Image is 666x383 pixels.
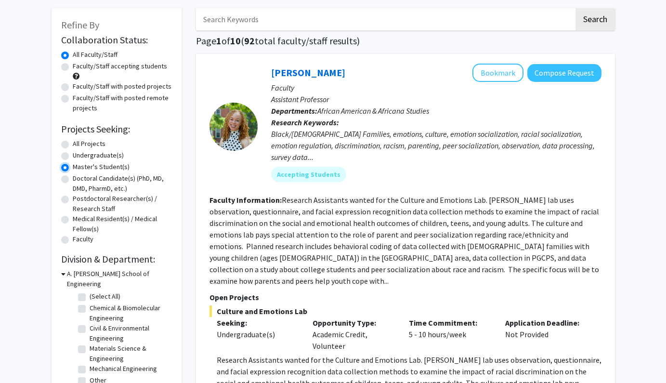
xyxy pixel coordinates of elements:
[216,35,222,47] span: 1
[90,364,157,374] label: Mechanical Engineering
[505,317,587,329] p: Application Deadline:
[90,323,170,343] label: Civil & Environmental Engineering
[73,93,172,113] label: Faculty/Staff with posted remote projects
[527,64,601,82] button: Compose Request to Angel Dunbar
[90,303,170,323] label: Chemical & Biomolecular Engineering
[271,106,317,116] b: Departments:
[73,139,105,149] label: All Projects
[498,317,594,352] div: Not Provided
[209,195,599,286] fg-read-more: Research Assistants wanted for the Culture and Emotions Lab. [PERSON_NAME] lab uses observation, ...
[244,35,255,47] span: 92
[209,291,601,303] p: Open Projects
[61,19,99,31] span: Refine By
[271,167,346,182] mat-chip: Accepting Students
[61,253,172,265] h2: Division & Department:
[90,343,170,364] label: Materials Science & Engineering
[217,317,299,329] p: Seeking:
[73,81,171,92] label: Faculty/Staff with posted projects
[73,194,172,214] label: Postdoctoral Researcher(s) / Research Staff
[402,317,498,352] div: 5 - 10 hours/week
[90,291,120,302] label: (Select All)
[73,61,167,71] label: Faculty/Staff accepting students
[209,305,601,317] span: Culture and Emotions Lab
[61,34,172,46] h2: Collaboration Status:
[196,35,615,47] h1: Page of ( total faculty/staff results)
[230,35,241,47] span: 10
[209,195,282,205] b: Faculty Information:
[7,340,41,376] iframe: Chat
[73,214,172,234] label: Medical Resident(s) / Medical Fellow(s)
[409,317,491,329] p: Time Commitment:
[73,150,124,160] label: Undergraduate(s)
[313,317,394,329] p: Opportunity Type:
[575,8,615,30] button: Search
[271,93,601,105] p: Assistant Professor
[67,269,172,289] h3: A. [PERSON_NAME] School of Engineering
[271,128,601,163] div: Black/[DEMOGRAPHIC_DATA] Families, emotions, culture, emotion socialization, racial socialization...
[217,329,299,340] div: Undergraduate(s)
[73,234,93,244] label: Faculty
[317,106,429,116] span: African American & Africana Studies
[73,173,172,194] label: Doctoral Candidate(s) (PhD, MD, DMD, PharmD, etc.)
[73,162,130,172] label: Master's Student(s)
[61,123,172,135] h2: Projects Seeking:
[73,50,118,60] label: All Faculty/Staff
[305,317,402,352] div: Academic Credit, Volunteer
[196,8,574,30] input: Search Keywords
[271,82,601,93] p: Faculty
[472,64,523,82] button: Add Angel Dunbar to Bookmarks
[271,66,345,79] a: [PERSON_NAME]
[271,118,339,127] b: Research Keywords:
